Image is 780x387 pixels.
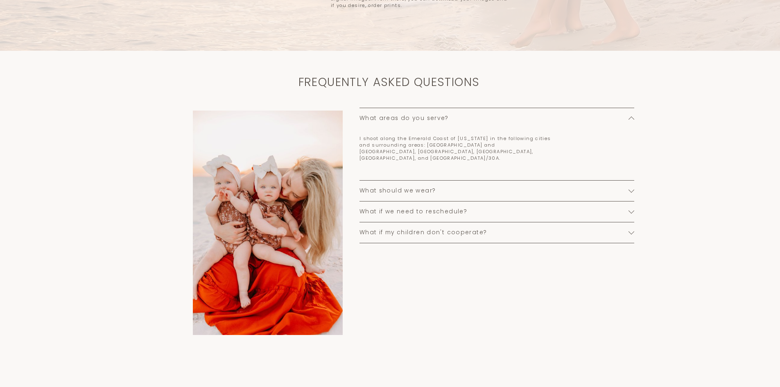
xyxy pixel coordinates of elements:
span: What if we need to reschedule? [359,208,629,216]
button: What if we need to reschedule? [359,201,635,222]
div: What areas do you serve? [359,129,635,180]
span: What areas do you serve? [359,114,629,122]
span: What should we wear? [359,187,629,195]
button: What areas do you serve? [359,108,635,129]
span: What if my children don't cooperate? [359,229,629,237]
button: What should we wear? [359,181,635,201]
p: FREQUENTLY ASKED QUESTIONS [298,76,480,88]
p: I shoot along the Emerald Coast of [US_STATE] in the following cities and surrounding areas: [GEO... [359,135,552,161]
button: What if my children don't cooperate? [359,222,635,243]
